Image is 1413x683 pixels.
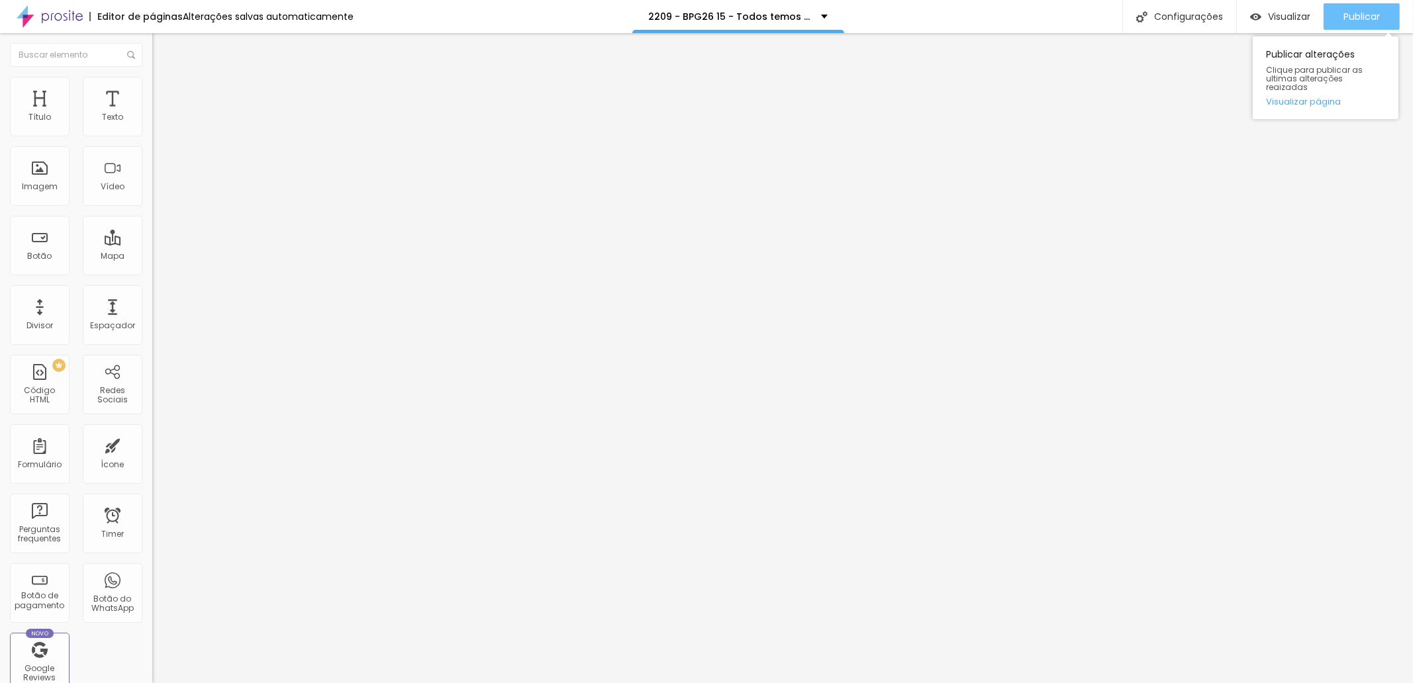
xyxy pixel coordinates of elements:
[127,51,135,59] img: Icone
[22,182,58,191] div: Imagem
[28,251,52,261] div: Botão
[90,321,135,330] div: Espaçador
[13,591,66,610] div: Botão de pagamento
[152,33,1413,683] iframe: Editor
[1268,11,1310,22] span: Visualizar
[86,594,138,614] div: Botão do WhatsApp
[10,43,142,67] input: Buscar elemento
[1237,3,1324,30] button: Visualizar
[18,460,62,469] div: Formulário
[649,12,811,21] p: 2209 - BPG26 15 - Todos temos uma historia para contar
[13,386,66,405] div: Código HTML
[101,251,124,261] div: Mapa
[1250,11,1261,23] img: view-1.svg
[13,664,66,683] div: Google Reviews
[102,113,123,122] div: Texto
[13,525,66,544] div: Perguntas frequentes
[26,321,53,330] div: Divisor
[1253,36,1398,119] div: Publicar alterações
[183,12,354,21] div: Alterações salvas automaticamente
[101,529,124,539] div: Timer
[28,113,51,122] div: Título
[26,629,54,638] div: Novo
[1324,3,1400,30] button: Publicar
[89,12,183,21] div: Editor de páginas
[101,182,124,191] div: Vídeo
[86,386,138,405] div: Redes Sociais
[1266,66,1385,92] span: Clique para publicar as ultimas alterações reaizadas
[101,460,124,469] div: Ícone
[1266,97,1385,106] a: Visualizar página
[1343,11,1380,22] span: Publicar
[1136,11,1147,23] img: Icone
